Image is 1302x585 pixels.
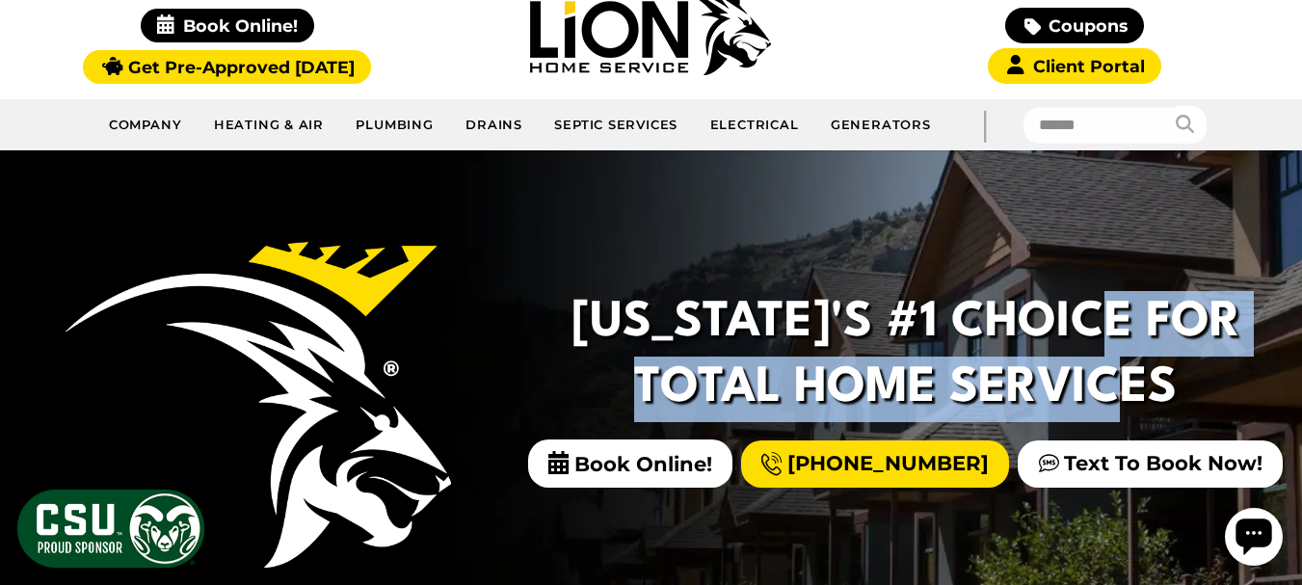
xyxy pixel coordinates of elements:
[1018,440,1283,488] a: Text To Book Now!
[528,439,732,488] span: Book Online!
[694,106,814,145] a: Electrical
[340,106,450,145] a: Plumbing
[539,106,694,145] a: Septic Services
[741,440,1009,488] a: [PHONE_NUMBER]
[450,106,539,145] a: Drains
[988,48,1161,84] a: Client Portal
[946,99,1023,150] div: |
[14,487,207,571] img: CSU Sponsor Badge
[83,50,371,84] a: Get Pre-Approved [DATE]
[1005,8,1144,43] a: Coupons
[141,9,315,42] span: Book Online!
[568,291,1244,421] h2: [US_STATE]'s #1 Choice For Total Home Services
[199,106,341,145] a: Heating & Air
[815,106,946,145] a: Generators
[8,8,66,66] div: Open chat widget
[93,106,199,145] a: Company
